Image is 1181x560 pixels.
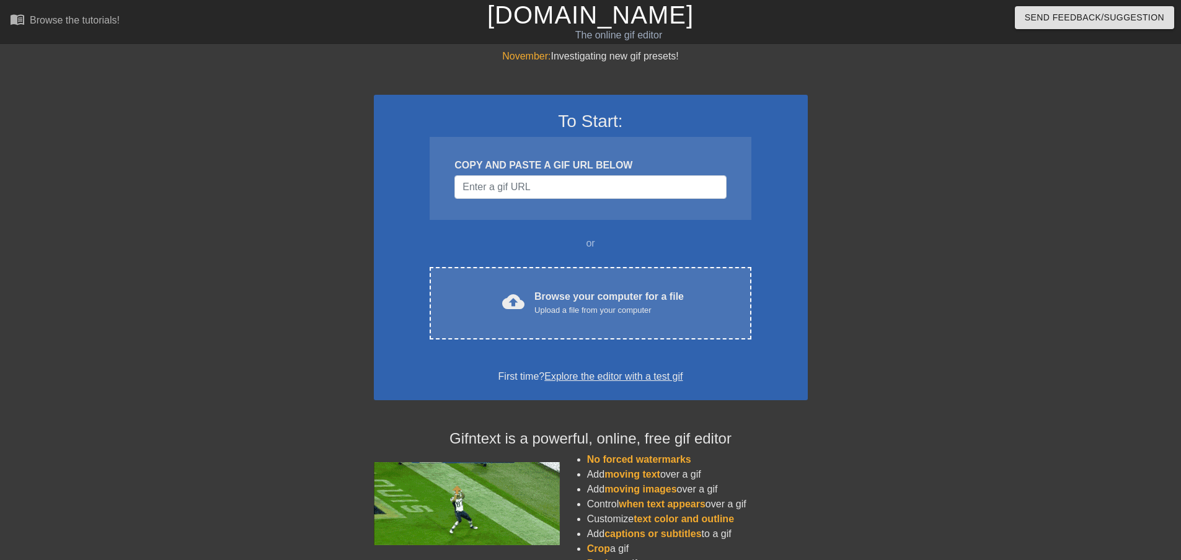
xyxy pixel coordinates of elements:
[1025,10,1164,25] span: Send Feedback/Suggestion
[534,304,684,317] div: Upload a file from your computer
[587,543,610,554] span: Crop
[587,497,808,512] li: Control over a gif
[374,49,808,64] div: Investigating new gif presets!
[604,528,701,539] span: captions or subtitles
[587,527,808,541] li: Add to a gif
[634,514,734,524] span: text color and outline
[400,28,838,43] div: The online gif editor
[10,12,120,31] a: Browse the tutorials!
[1015,6,1174,29] button: Send Feedback/Suggestion
[587,482,808,497] li: Add over a gif
[390,111,792,132] h3: To Start:
[587,467,808,482] li: Add over a gif
[604,469,660,479] span: moving text
[587,454,691,465] span: No forced watermarks
[406,236,776,251] div: or
[502,51,551,61] span: November:
[374,430,808,448] h4: Gifntext is a powerful, online, free gif editor
[374,462,560,545] img: football_small.gif
[502,291,524,313] span: cloud_upload
[587,541,808,556] li: a gif
[587,512,808,527] li: Customize
[454,175,726,199] input: Username
[487,1,694,28] a: [DOMAIN_NAME]
[534,289,684,317] div: Browse your computer for a file
[544,371,683,382] a: Explore the editor with a test gif
[30,15,120,25] div: Browse the tutorials!
[619,499,706,509] span: when text appears
[604,484,676,494] span: moving images
[10,12,25,27] span: menu_book
[390,369,792,384] div: First time?
[454,158,726,173] div: COPY AND PASTE A GIF URL BELOW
